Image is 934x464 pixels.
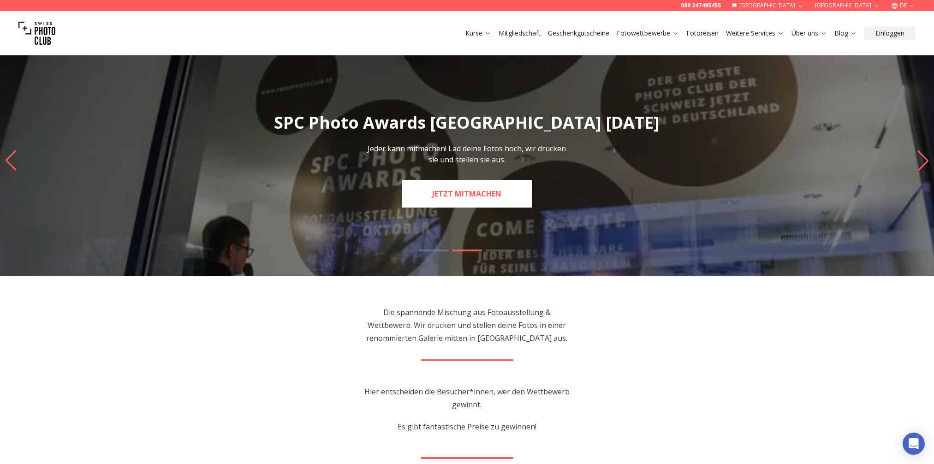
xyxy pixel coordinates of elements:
[791,29,827,38] a: Über uns
[362,420,572,433] p: Es gibt fantastische Preise zu gewinnen!
[903,433,925,455] div: Open Intercom Messenger
[831,27,861,40] button: Blog
[617,29,679,38] a: Fotowettbewerbe
[834,29,857,38] a: Blog
[362,385,572,411] p: Hier entscheiden die Besucher*innen, wer den Wettbewerb gewinnt.
[362,306,572,345] p: Die spannende Mischung aus Fotoausstellung & Wettbewerb. Wir drucken und stellen deine Fotos in e...
[864,27,916,40] button: Einloggen
[683,27,722,40] button: Fotoreisen
[402,180,532,208] a: JETZT MITMACHEN
[544,27,613,40] button: Geschenkgutscheine
[722,27,788,40] button: Weitere Services
[499,29,541,38] a: Mitgliedschaft
[726,29,784,38] a: Weitere Services
[788,27,831,40] button: Über uns
[686,29,719,38] a: Fotoreisen
[364,143,571,165] p: Jeder kann mitmachen! Lad deine Fotos hoch, wir drucken sie und stellen sie aus.
[18,15,55,52] img: Swiss photo club
[462,27,495,40] button: Kurse
[465,29,491,38] a: Kurse
[548,29,609,38] a: Geschenkgutscheine
[681,2,721,9] a: 069 247495455
[495,27,544,40] button: Mitgliedschaft
[613,27,683,40] button: Fotowettbewerbe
